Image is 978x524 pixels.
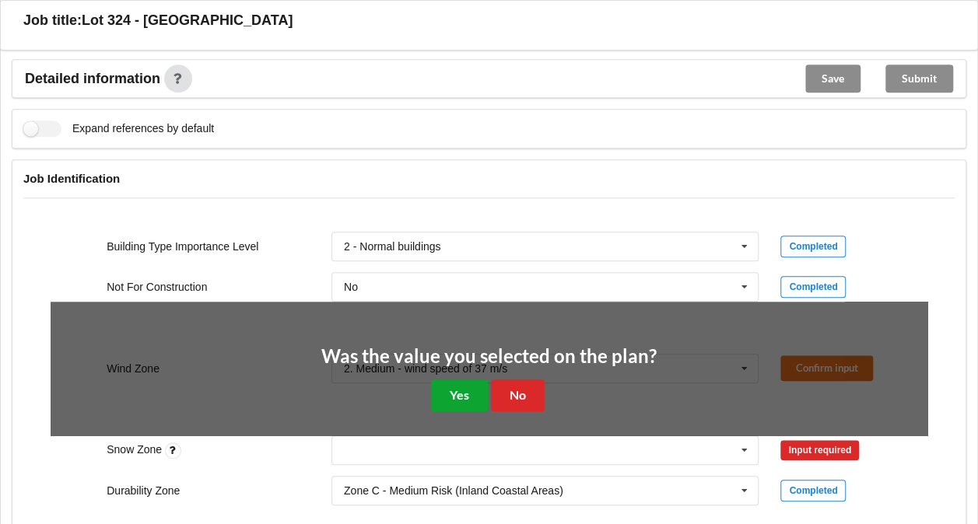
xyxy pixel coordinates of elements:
[23,171,955,186] h4: Job Identification
[780,236,846,257] div: Completed
[23,121,214,137] label: Expand references by default
[321,344,657,369] h2: Was the value you selected on the plan?
[780,276,846,298] div: Completed
[107,484,180,497] label: Durability Zone
[25,72,160,86] span: Detailed information
[107,281,207,293] label: Not For Construction
[344,281,358,292] div: No
[107,443,165,456] label: Snow Zone
[107,240,258,253] label: Building Type Importance Level
[491,379,545,411] button: No
[780,480,846,501] div: Completed
[344,485,563,496] div: Zone C - Medium Risk (Inland Coastal Areas)
[344,241,441,252] div: 2 - Normal buildings
[431,379,488,411] button: Yes
[82,12,293,30] h3: Lot 324 - [GEOGRAPHIC_DATA]
[780,440,859,460] div: Input required
[23,12,82,30] h3: Job title:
